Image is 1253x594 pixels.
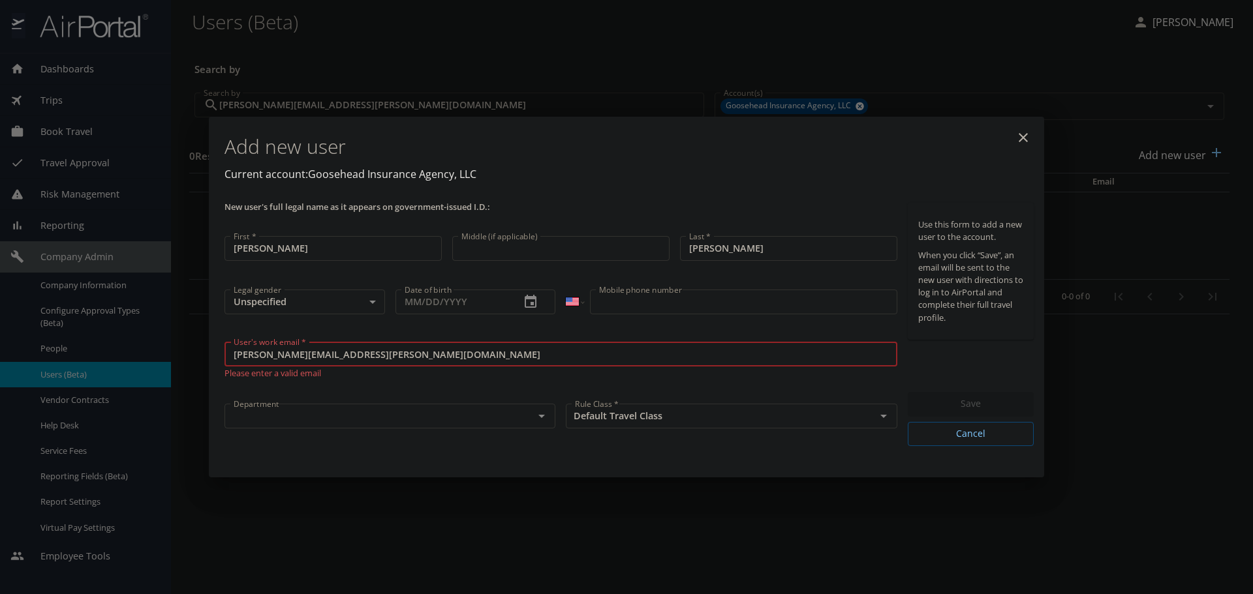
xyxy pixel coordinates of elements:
p: When you click “Save”, an email will be sent to the new user with directions to log in to AirPort... [918,249,1023,324]
p: New user's full legal name as it appears on government-issued I.D.: [224,203,897,211]
p: Current account: Goosehead Insurance Agency, LLC [224,166,1034,182]
input: MM/DD/YYYY [395,290,510,314]
h1: Add new user [224,127,1034,166]
button: close [1008,122,1039,153]
button: Cancel [908,422,1034,446]
div: Unspecified [224,290,385,314]
button: Open [533,407,551,425]
p: Use this form to add a new user to the account. [918,218,1023,243]
p: Please enter a valid email [224,366,897,379]
span: Cancel [918,426,1023,442]
button: Open [874,407,893,425]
